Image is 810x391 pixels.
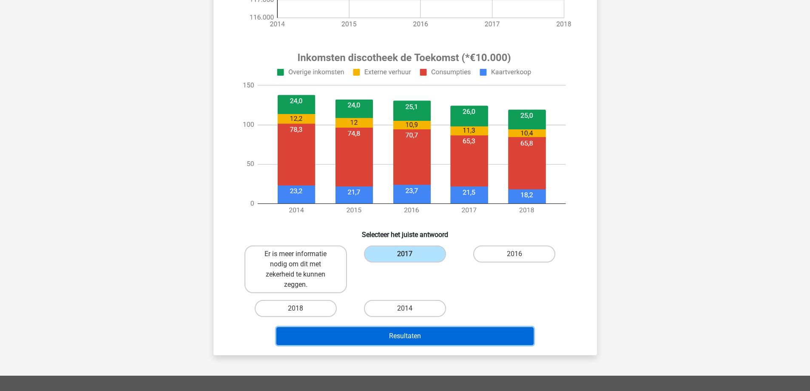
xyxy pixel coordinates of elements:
label: 2017 [364,245,446,263]
label: Er is meer informatie nodig om dit met zekerheid te kunnen zeggen. [244,245,347,293]
label: 2018 [255,300,337,317]
label: 2014 [364,300,446,317]
label: 2016 [473,245,555,263]
button: Resultaten [276,327,534,345]
h6: Selecteer het juiste antwoord [227,224,583,239]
